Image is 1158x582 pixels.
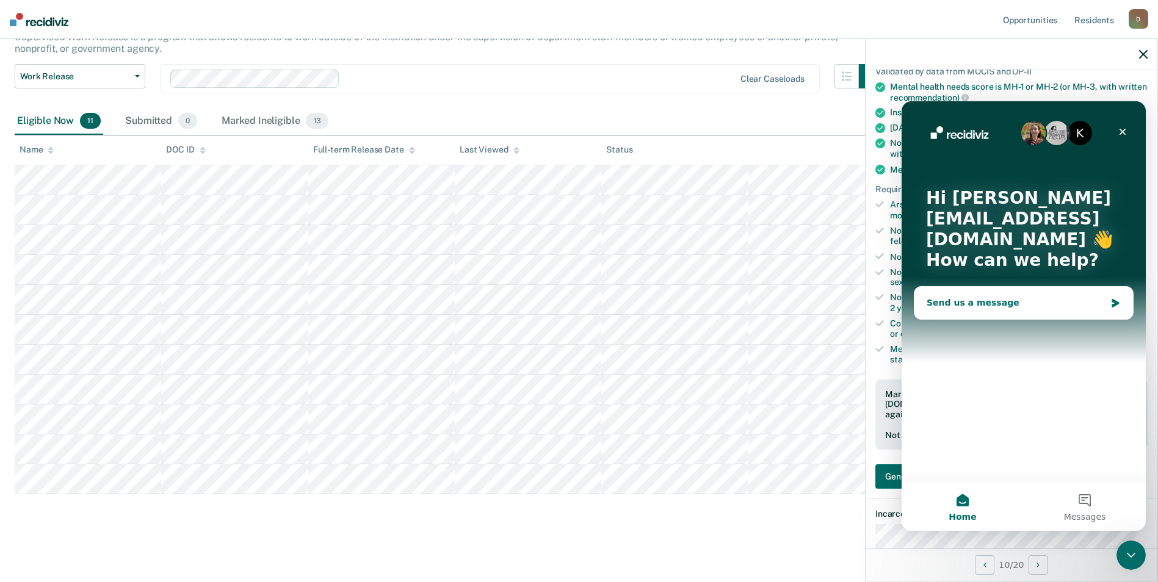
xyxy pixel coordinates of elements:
[890,292,1148,313] div: No violations for introducing drugs or contraband within the past 2
[890,93,969,102] span: recommendation)
[890,226,1148,246] div: No outstanding wants, warrants, or detainers for Class A–E
[460,145,519,155] div: Last Viewed
[15,108,103,135] div: Eligible Now
[123,108,200,135] div: Submitted
[890,344,1148,365] div: Meets any other institution-specific requirements established in standard operating procedures
[890,251,1148,262] div: No current or prior conviction for an excluded
[606,145,632,155] div: Status
[890,199,1148,220] div: Arson I or Robbery I: [DATE] of release and has completed 12+ months of outside
[178,113,197,129] span: 0
[219,108,331,135] div: Marked Ineligible
[10,13,68,26] img: Recidiviz
[20,145,54,155] div: Name
[902,101,1146,531] iframe: Intercom live chat
[890,123,1148,133] div: [DATE] of earliest established release
[885,389,1138,420] div: Marked ineligible by [PERSON_NAME][EMAIL_ADDRESS][DOMAIN_NAME] on [DATE]. [PERSON_NAME] may be su...
[866,548,1157,581] div: 10 / 20
[890,138,1148,159] div: No perimeter escapes within the current sentence structure or within the past 10
[740,74,805,84] div: Clear caseloads
[890,82,1148,102] div: Mental health needs score is MH-1 or MH-2 (or MH-3, with written
[1029,555,1048,575] button: Next Opportunity
[306,113,328,129] span: 13
[885,430,1138,440] div: Not eligible reasons: ESCAPE
[875,464,977,489] button: Generate Paperwork
[875,509,1148,519] dt: Incarceration
[80,113,101,129] span: 11
[15,31,838,54] p: Supervised Work Release is a program that allows residents to work outside of the institution und...
[890,164,1148,175] div: Meets educational
[897,303,928,313] span: years
[875,184,1148,195] div: Requirements to check
[890,236,931,246] span: felonies
[890,267,1148,288] div: No conviction or demonstrated pattern of [MEDICAL_DATA] or sexual
[20,71,130,82] span: Work Release
[166,145,205,155] div: DOC ID
[890,107,1148,118] div: Institutional risk score is
[1116,541,1146,570] iframe: Intercom live chat
[1129,9,1148,29] div: D
[313,145,415,155] div: Full-term Release Date
[975,555,994,575] button: Previous Opportunity
[875,66,1148,77] div: Validated by data from MOCIS and OP-II
[890,318,1148,339] div: Consider adverse community impact due to factors such as gang or organized crime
